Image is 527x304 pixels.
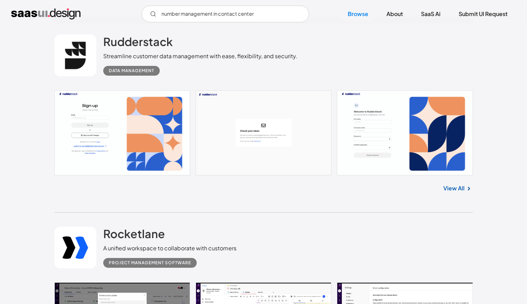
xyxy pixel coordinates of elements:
[378,6,411,22] a: About
[103,227,165,241] h2: Rocketlane
[103,227,165,244] a: Rocketlane
[109,259,191,267] div: Project Management Software
[109,67,154,75] div: Data Management
[413,6,449,22] a: SaaS Ai
[103,35,173,52] a: Rudderstack
[103,244,236,252] div: A unified workspace to collaborate with customers
[103,52,298,60] div: Streamline customer data management with ease, flexibility, and security.
[103,35,173,48] h2: Rudderstack
[339,6,377,22] a: Browse
[142,6,309,22] input: Search UI designs you're looking for...
[450,6,516,22] a: Submit UI Request
[443,184,465,192] a: View All
[142,6,309,22] form: Email Form
[11,8,81,20] a: home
